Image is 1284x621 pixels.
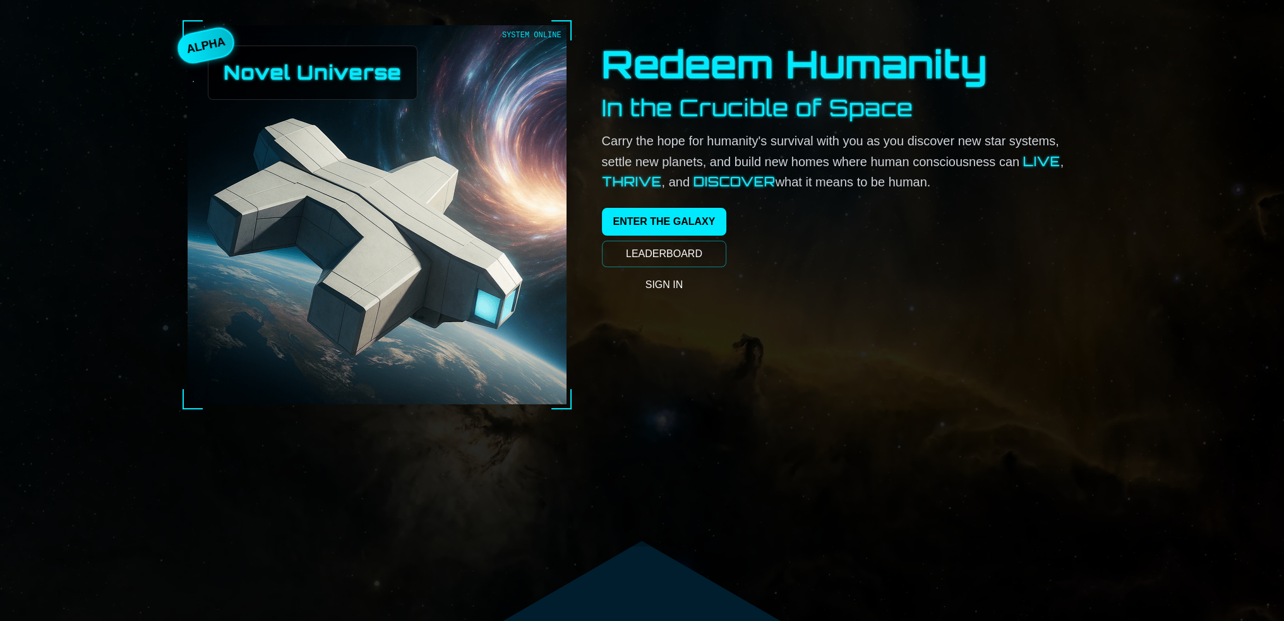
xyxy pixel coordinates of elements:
h2: In the Crucible of Space [602,95,913,121]
img: Novel Universe [188,25,711,404]
span: discover [693,174,776,190]
div: ALPHA [174,25,236,66]
h2: Novel Universe [224,61,402,84]
a: LEADERBOARD [602,241,727,267]
a: ENTER THE GALAXY [602,208,727,236]
h1: Redeem Humanity [602,40,987,88]
span: live [1023,154,1060,169]
p: Carry the hope for humanity's survival with you as you discover new star systems, settle new plan... [602,131,1087,193]
span: thrive [602,174,662,190]
a: SIGN IN [602,272,727,298]
div: SYSTEM ONLINE [502,30,561,40]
